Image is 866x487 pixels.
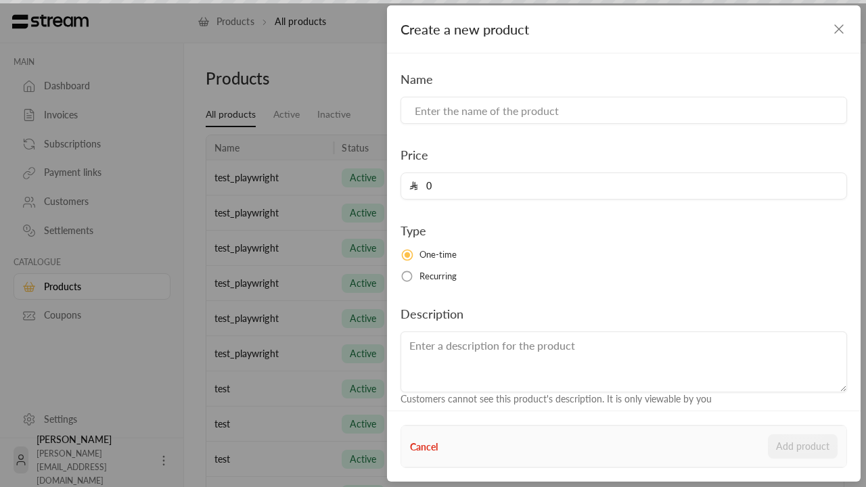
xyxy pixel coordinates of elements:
label: Name [401,70,433,89]
span: Customers cannot see this product's description. It is only viewable by you [401,393,712,404]
label: Price [401,145,428,164]
span: Create a new product [401,21,529,37]
label: Type [401,221,426,240]
button: Cancel [410,440,438,454]
input: Enter the name of the product [401,97,847,124]
span: One-time [419,248,457,262]
input: Enter the price for the product [418,173,838,199]
label: Description [401,304,463,323]
span: Recurring [419,270,457,283]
